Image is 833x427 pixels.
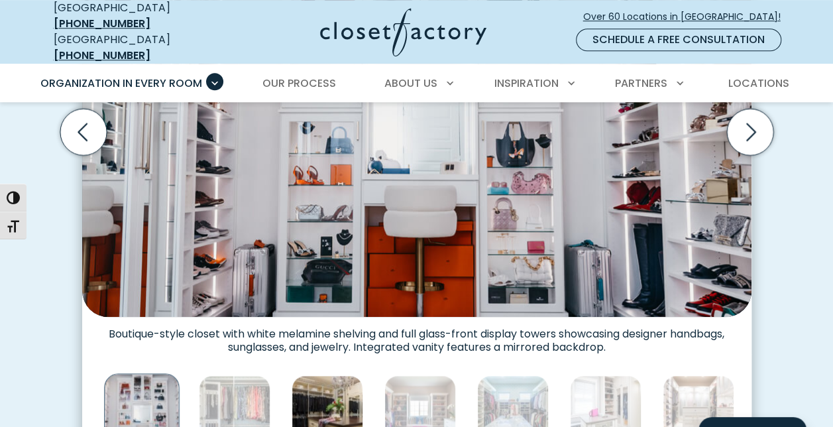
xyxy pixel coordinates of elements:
[31,65,803,102] nav: Primary Menu
[262,76,336,91] span: Our Process
[54,48,150,63] a: [PHONE_NUMBER]
[54,16,150,31] a: [PHONE_NUMBER]
[82,317,751,354] figcaption: Boutique-style closet with white melamine shelving and full glass-front display towers showcasing...
[583,5,792,29] a: Over 60 Locations in [GEOGRAPHIC_DATA]!
[320,8,486,56] img: Closet Factory Logo
[576,29,781,51] a: Schedule a Free Consultation
[728,76,789,91] span: Locations
[54,32,216,64] div: [GEOGRAPHIC_DATA]
[40,76,202,91] span: Organization in Every Room
[384,76,437,91] span: About Us
[722,103,779,160] button: Next slide
[615,76,667,91] span: Partners
[55,103,112,160] button: Previous slide
[583,10,791,24] span: Over 60 Locations in [GEOGRAPHIC_DATA]!
[494,76,559,91] span: Inspiration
